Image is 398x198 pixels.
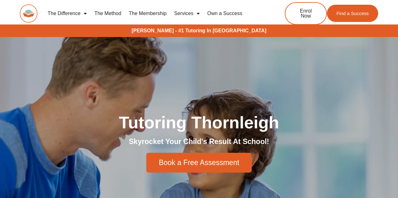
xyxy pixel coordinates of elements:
[23,114,375,131] h1: Tutoring Thornleigh
[159,159,239,166] span: Book a Free Assessment
[295,8,317,19] span: Enrol Now
[125,6,170,21] a: The Membership
[327,5,378,22] a: Find a Success
[44,6,264,21] nav: Menu
[170,6,203,21] a: Services
[91,6,125,21] a: The Method
[146,153,252,173] a: Book a Free Assessment
[44,6,91,21] a: The Difference
[336,11,369,16] span: Find a Success
[23,137,375,147] h2: Skyrocket Your Child's Result At School!
[285,2,327,25] a: Enrol Now
[204,6,246,21] a: Own a Success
